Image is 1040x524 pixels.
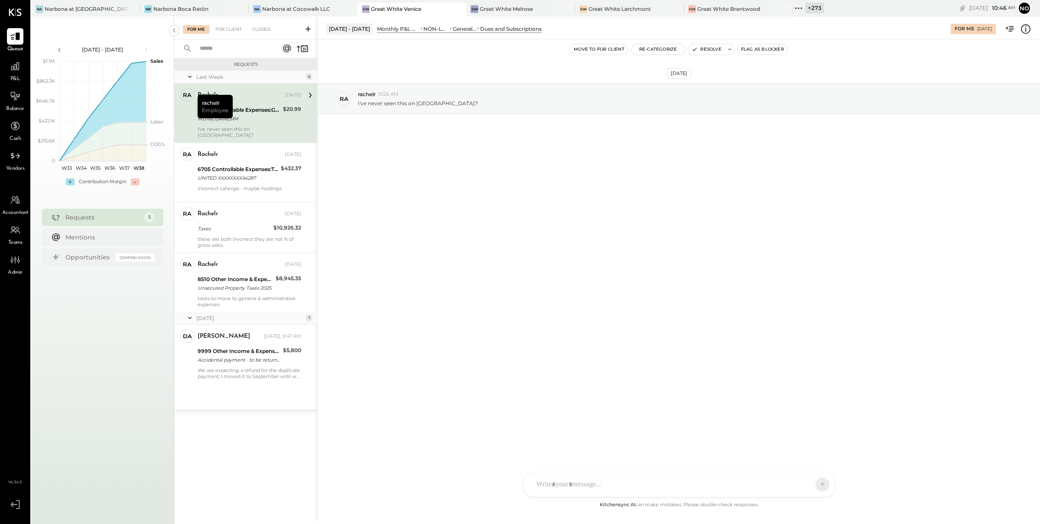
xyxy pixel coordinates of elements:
[198,347,280,356] div: 9999 Other Income & Expenses:To Be Classified
[153,5,208,13] div: Narbona Boca Ratōn
[183,25,209,34] div: For Me
[805,3,824,13] div: + 273
[697,5,760,13] div: Great White Brentwood
[738,44,787,55] button: Flag as Blocker
[198,185,301,197] div: incorrect caherge - maybe holdings
[211,25,246,34] div: For Client
[378,91,399,98] span: 10:26 AM
[667,68,691,79] div: [DATE]
[66,178,75,185] div: +
[285,261,301,268] div: [DATE]
[183,150,192,158] div: ra
[6,165,25,173] span: Vendors
[273,223,301,232] div: $10,926.32
[0,88,30,113] a: Balance
[90,165,101,171] text: W35
[588,5,651,13] div: Great White Larchmont
[480,25,542,32] div: Dues and Subscriptions
[198,165,278,174] div: 6705 Controllable Expenses:Travel, Meals, & Entertainment:Travel, Ground Transport & Airfare
[453,25,476,32] div: General & Administrative Expenses
[326,23,373,34] div: [DATE] - [DATE]
[198,174,278,182] div: UNITED XXXXXXXXX4287
[198,95,233,118] div: rachelr
[198,236,301,248] div: these are both invcrrect they are not % of gross sales.
[38,138,55,144] text: $215.6K
[423,25,448,32] div: NON-LABOR OPERATING EXPENSES
[955,26,974,32] div: For Me
[285,151,301,158] div: [DATE]
[480,5,533,13] div: Great White Melrose
[144,212,155,223] div: 5
[144,5,152,13] div: NB
[10,75,20,83] span: P&L
[65,213,140,222] div: Requests
[198,150,218,159] div: rachelr
[631,44,685,55] button: Re-Categorize
[43,58,55,64] text: $1.1M
[283,346,301,355] div: $5,800
[198,284,273,292] div: Unsecured Property Taxes 2025
[969,4,1015,12] div: [DATE]
[371,5,421,13] div: Great White Venice
[0,28,30,53] a: Queue
[133,165,144,171] text: W38
[688,44,725,55] button: Resolve
[0,252,30,277] a: Admin
[198,332,250,341] div: [PERSON_NAME]
[150,58,163,64] text: Sales
[1017,1,1031,15] button: No
[10,135,21,143] span: Cash
[0,192,30,217] a: Accountant
[196,314,303,322] div: [DATE]
[39,118,55,124] text: $431.1K
[198,275,273,284] div: 8510 Other Income & Expenses:Taxes
[0,58,30,83] a: P&L
[36,78,55,84] text: $862.3K
[196,73,303,81] div: Last Week
[977,26,992,32] div: [DATE]
[0,118,30,143] a: Cash
[61,165,71,171] text: W33
[285,92,301,99] div: [DATE]
[7,45,23,53] span: Queue
[248,25,275,34] div: Closed
[0,148,30,173] a: Vendors
[198,114,280,123] div: MUNICORNESIM
[2,209,29,217] span: Accountant
[688,5,696,13] div: GW
[183,332,192,340] div: DA
[66,46,140,53] div: [DATE] - [DATE]
[198,224,271,233] div: Taxes
[362,5,370,13] div: GW
[183,260,192,268] div: ra
[958,3,967,13] div: copy link
[198,106,280,114] div: 6550 Controllable Expenses:General & Administrative Expenses:Dues and Subscriptions
[150,141,165,147] text: COGS
[52,158,55,164] text: 0
[198,91,218,100] div: rachelr
[276,274,301,283] div: $8,945.35
[358,91,376,98] span: rachelr
[198,260,218,269] div: rachelr
[262,5,330,13] div: Narbona at Cocowalk LLC
[202,107,228,114] span: Employee
[305,73,312,80] div: 4
[471,5,478,13] div: GW
[116,253,155,262] div: Coming Soon
[305,314,312,321] div: 1
[579,5,587,13] div: GW
[119,165,130,171] text: W37
[0,222,30,247] a: Teams
[358,100,478,107] p: I've never seen this on [GEOGRAPHIC_DATA]?
[150,119,163,125] text: Labor
[198,126,301,138] div: I've never seen this on [GEOGRAPHIC_DATA]?
[183,210,192,218] div: ra
[253,5,261,13] div: Na
[65,233,150,242] div: Mentions
[65,253,111,262] div: Opportunities
[570,44,628,55] button: Move to for client
[8,239,23,247] span: Teams
[283,105,301,113] div: $20.99
[6,105,24,113] span: Balance
[198,210,218,218] div: rachelr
